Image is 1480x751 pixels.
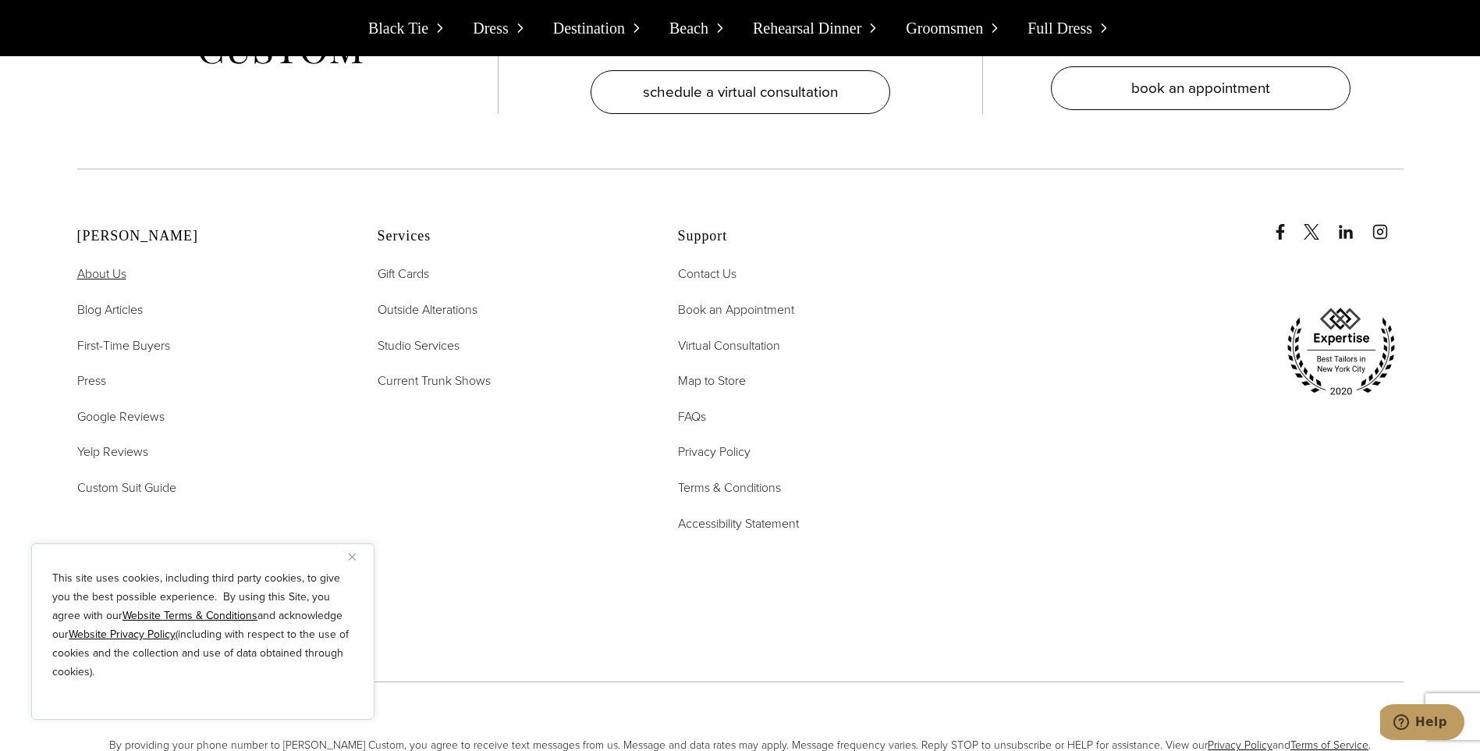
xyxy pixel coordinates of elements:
[1372,208,1404,240] a: instagram
[678,300,794,320] a: Book an Appointment
[378,372,491,390] span: Current Trunk Shows
[591,70,890,114] a: schedule a virtual consultation
[473,16,509,41] span: Dress
[77,478,176,498] a: Custom Suit Guide
[77,300,143,320] a: Blog Articles
[678,264,736,284] a: Contact Us
[378,336,460,356] a: Studio Services
[1027,16,1092,41] span: Full Dress
[1304,208,1335,240] a: x/twitter
[1131,77,1270,99] span: book an appointment
[77,336,170,354] span: First-Time Buyers
[678,443,751,461] span: Privacy Policy
[678,301,794,319] span: Book an Appointment
[669,16,708,41] span: Beach
[378,264,429,284] a: Gift Cards
[77,442,148,462] a: Yelp Reviews
[906,16,983,41] span: Groomsmen
[77,264,126,284] a: About Us
[77,265,126,283] span: About Us
[678,514,799,534] a: Accessibility Statement
[69,626,176,642] a: Website Privacy Policy
[1051,66,1350,110] a: book an appointment
[753,16,861,41] span: Rehearsal Dinner
[678,264,939,533] nav: Support Footer Nav
[1338,208,1369,240] a: linkedin
[77,408,165,425] span: Google Reviews
[1380,704,1464,743] iframe: Opens a widget where you can chat to one of our agents
[349,547,367,566] button: Close
[77,407,165,427] a: Google Reviews
[678,265,736,283] span: Contact Us
[678,408,706,425] span: FAQs
[77,372,106,390] span: Press
[77,443,148,461] span: Yelp Reviews
[1272,208,1301,240] a: Facebook
[1279,302,1404,402] img: expertise, best tailors in new york city 2020
[349,553,356,561] img: Close
[678,228,939,245] h2: Support
[678,442,751,462] a: Privacy Policy
[643,80,838,103] span: schedule a virtual consultation
[378,264,639,390] nav: Services Footer Nav
[77,301,143,319] span: Blog Articles
[378,336,460,354] span: Studio Services
[678,479,781,497] span: Terms & Conditions
[122,607,257,624] a: Website Terms & Conditions
[52,569,353,682] p: This site uses cookies, including third party cookies, to give you the best possible experience. ...
[378,228,639,245] h2: Services
[378,301,477,319] span: Outside Alterations
[678,336,780,354] span: Virtual Consultation
[77,371,106,391] a: Press
[553,16,625,41] span: Destination
[678,336,780,356] a: Virtual Consultation
[678,407,706,427] a: FAQs
[378,371,491,391] a: Current Trunk Shows
[678,514,799,532] span: Accessibility Statement
[378,300,477,320] a: Outside Alterations
[77,264,339,497] nav: Alan David Footer Nav
[678,371,746,391] a: Map to Store
[378,265,429,283] span: Gift Cards
[678,478,781,498] a: Terms & Conditions
[77,336,170,356] a: First-Time Buyers
[678,372,746,390] span: Map to Store
[77,228,339,245] h2: [PERSON_NAME]
[77,479,176,497] span: Custom Suit Guide
[368,16,428,41] span: Black Tie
